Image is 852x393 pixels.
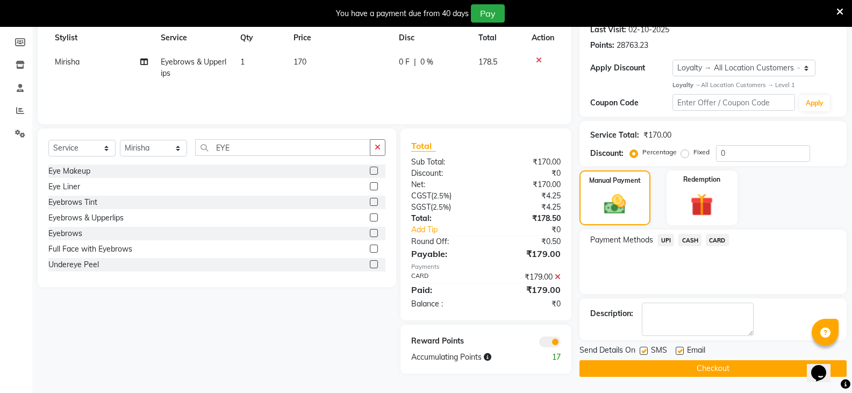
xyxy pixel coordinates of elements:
div: Eye Liner [48,181,80,192]
div: CARD [403,271,486,283]
th: Service [154,26,234,50]
div: ₹0 [486,168,569,179]
div: Full Face with Eyebrows [48,244,132,255]
div: ₹4.25 [486,202,569,213]
span: 2.5% [433,191,449,200]
div: ₹0 [486,298,569,310]
div: Total: [403,213,486,224]
span: Eyebrows & Upperlips [161,57,226,78]
span: | [414,56,416,68]
button: Apply [799,95,830,111]
iframe: chat widget [807,350,841,382]
span: SMS [651,345,667,358]
span: UPI [657,234,674,246]
div: Sub Total: [403,156,486,168]
span: 178.5 [478,57,497,67]
span: Email [687,345,705,358]
div: Eyebrows & Upperlips [48,212,124,224]
button: Checkout [579,360,847,377]
div: You have a payment due from 40 days [336,8,469,19]
div: Undereye Peel [48,259,99,270]
div: ₹179.00 [486,271,569,283]
div: ₹170.00 [486,156,569,168]
div: All Location Customers → Level 1 [672,81,836,90]
div: Service Total: [590,130,639,141]
span: CASH [678,234,701,246]
div: Coupon Code [590,97,672,109]
label: Manual Payment [589,176,641,185]
span: SGST [411,202,431,212]
th: Stylist [48,26,154,50]
div: ₹178.50 [486,213,569,224]
span: CARD [706,234,729,246]
span: 0 % [420,56,433,68]
th: Qty [234,26,287,50]
div: Points: [590,40,614,51]
div: ( ) [403,202,486,213]
div: ₹170.00 [643,130,671,141]
span: CGST [411,191,431,201]
input: Enter Offer / Coupon Code [672,94,795,111]
div: Last Visit: [590,24,626,35]
th: Price [287,26,393,50]
div: Balance : [403,298,486,310]
img: _cash.svg [597,192,633,217]
input: Search or Scan [195,139,370,156]
span: 0 F [399,56,410,68]
div: Discount: [403,168,486,179]
span: 1 [240,57,245,67]
th: Action [525,26,561,50]
div: Net: [403,179,486,190]
strong: Loyalty → [672,81,701,89]
div: Description: [590,308,633,319]
label: Fixed [693,147,710,157]
span: 2.5% [433,203,449,211]
div: 02-10-2025 [628,24,669,35]
label: Redemption [683,175,720,184]
div: ( ) [403,190,486,202]
div: Accumulating Points [403,352,527,363]
div: Round Off: [403,236,486,247]
th: Total [472,26,525,50]
span: Mirisha [55,57,80,67]
a: Add Tip [403,224,500,235]
div: ₹179.00 [486,247,569,260]
th: Disc [392,26,472,50]
span: Send Details On [579,345,635,358]
div: Eyebrows Tint [48,197,97,208]
button: Pay [471,4,505,23]
div: Reward Points [403,335,486,347]
div: Payable: [403,247,486,260]
div: Eyebrows [48,228,82,239]
span: Total [411,140,436,152]
div: Eye Makeup [48,166,90,177]
div: ₹0 [500,224,569,235]
div: Payments [411,262,561,271]
div: ₹4.25 [486,190,569,202]
label: Percentage [642,147,677,157]
img: _gift.svg [683,191,720,219]
div: Discount: [590,148,624,159]
div: ₹0.50 [486,236,569,247]
span: 170 [293,57,306,67]
div: 28763.23 [617,40,648,51]
span: Payment Methods [590,234,653,246]
div: 17 [527,352,569,363]
div: ₹179.00 [486,283,569,296]
div: Paid: [403,283,486,296]
div: Apply Discount [590,62,672,74]
div: ₹170.00 [486,179,569,190]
